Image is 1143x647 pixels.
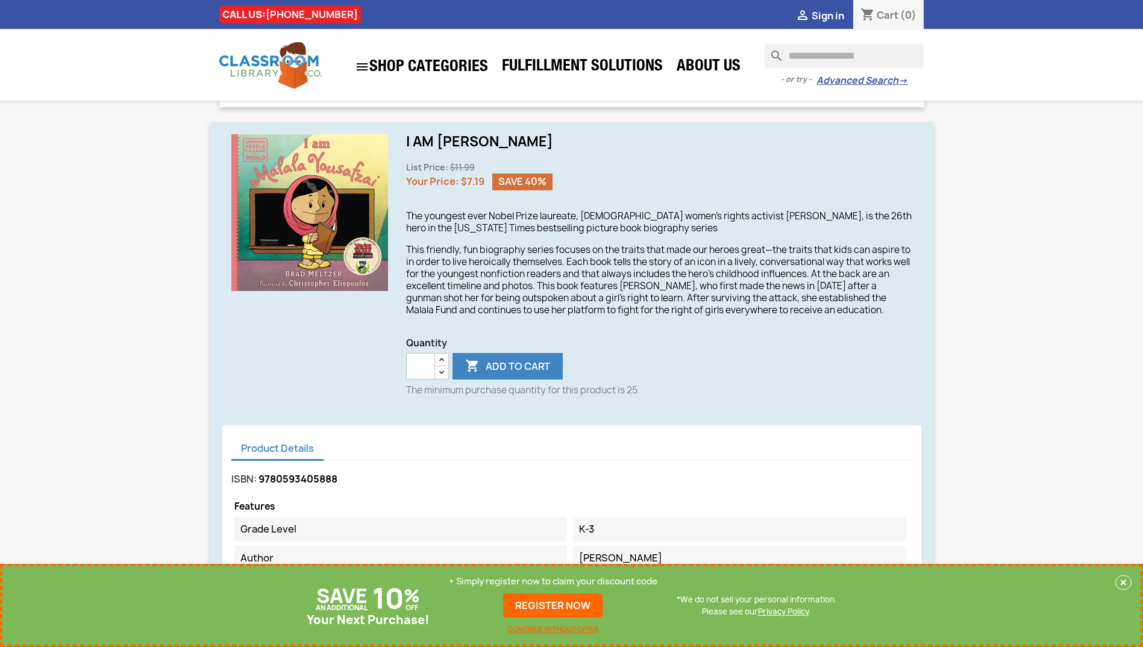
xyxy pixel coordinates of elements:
span: Your Price: [406,175,459,188]
a:  Sign in [795,9,844,22]
input: Quantity [406,353,435,380]
h1: I Am [PERSON_NAME] [406,134,912,149]
label: ISBN: [231,473,257,485]
span: Quantity [406,337,912,349]
p: Features [234,502,912,512]
a: SHOP CATEGORIES [349,54,494,80]
p: The minimum purchase quantity for this product is 25. [406,384,912,396]
a: Product Details [231,437,324,461]
span: Sign in [812,9,844,22]
img: Classroom Library Company [219,42,322,89]
p: This friendly, fun biography series focuses on the traits that made our heroes great—the traits t... [406,244,912,316]
a: [PHONE_NUMBER] [266,8,358,21]
i:  [355,60,369,74]
div: CALL US: [219,5,361,23]
span: $11.99 [450,162,475,173]
span: → [898,75,907,87]
dt: Grade Level [234,517,568,541]
span: 9780593405888 [258,472,337,486]
span: $7.19 [461,175,484,188]
i: shopping_cart [860,8,875,23]
span: Cart [877,8,898,22]
span: - or try - [781,73,816,86]
a: Fulfillment Solutions [496,55,669,80]
button: Add to cart [453,353,563,380]
dd: K-3 [573,517,906,541]
dt: Author [234,546,568,570]
span: List Price: [406,162,448,173]
i: search [765,44,779,58]
i:  [465,360,480,374]
a: About Us [671,55,747,80]
p: The youngest ever Nobel Prize laureate, [DEMOGRAPHIC_DATA] women’s rights activist [PERSON_NAME],... [406,210,912,234]
span: (0) [900,8,916,22]
span: Save 40% [492,173,553,190]
a: Advanced Search→ [816,75,907,87]
input: Search [765,44,924,68]
dd: [PERSON_NAME] [573,546,906,570]
i:  [795,9,810,23]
